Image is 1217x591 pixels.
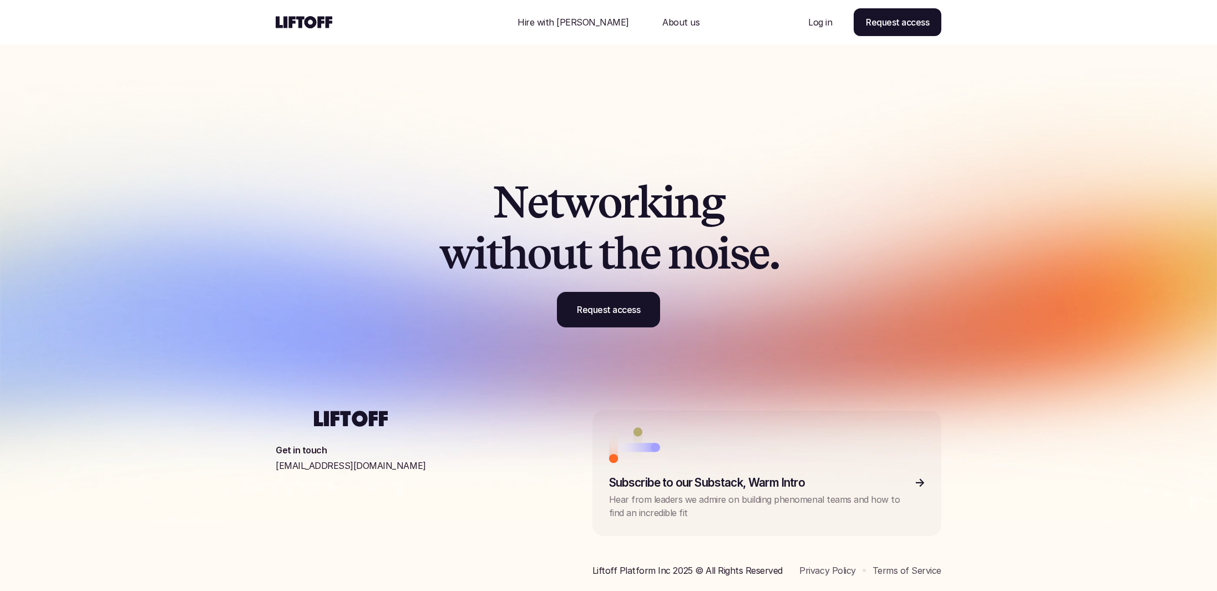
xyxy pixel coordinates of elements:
[592,564,783,577] p: Liftoff Platform Inc 2025 © All Rights Reserved
[729,227,748,278] span: s
[640,227,660,278] span: e
[501,227,527,278] span: h
[668,227,694,278] span: n
[795,9,845,36] a: Nav Link
[799,565,855,576] a: Privacy Policy
[674,176,700,227] span: n
[717,227,729,278] span: i
[493,176,527,227] span: N
[866,16,929,29] p: Request access
[276,459,426,472] a: [EMAIL_ADDRESS][DOMAIN_NAME]
[662,176,674,227] span: i
[694,227,717,278] span: o
[613,227,640,278] span: h
[597,176,621,227] span: o
[808,16,832,29] p: Log in
[700,176,724,227] span: g
[873,565,941,576] a: Terms of Service
[576,227,591,278] span: t
[637,176,662,227] span: k
[439,227,474,278] span: w
[527,176,547,227] span: e
[474,227,486,278] span: i
[599,227,613,278] span: t
[621,176,637,227] span: r
[562,176,597,227] span: w
[547,176,562,227] span: t
[748,227,769,278] span: e
[550,227,576,278] span: u
[662,16,699,29] p: About us
[486,227,501,278] span: t
[504,9,642,36] a: Nav Link
[276,443,327,457] p: Get in touch
[527,227,550,278] span: o
[557,292,660,327] a: Request access
[649,9,713,36] a: Nav Link
[518,16,629,29] p: Hire with [PERSON_NAME]
[577,303,640,316] p: Request access
[854,8,941,36] a: Request access
[769,227,779,278] span: .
